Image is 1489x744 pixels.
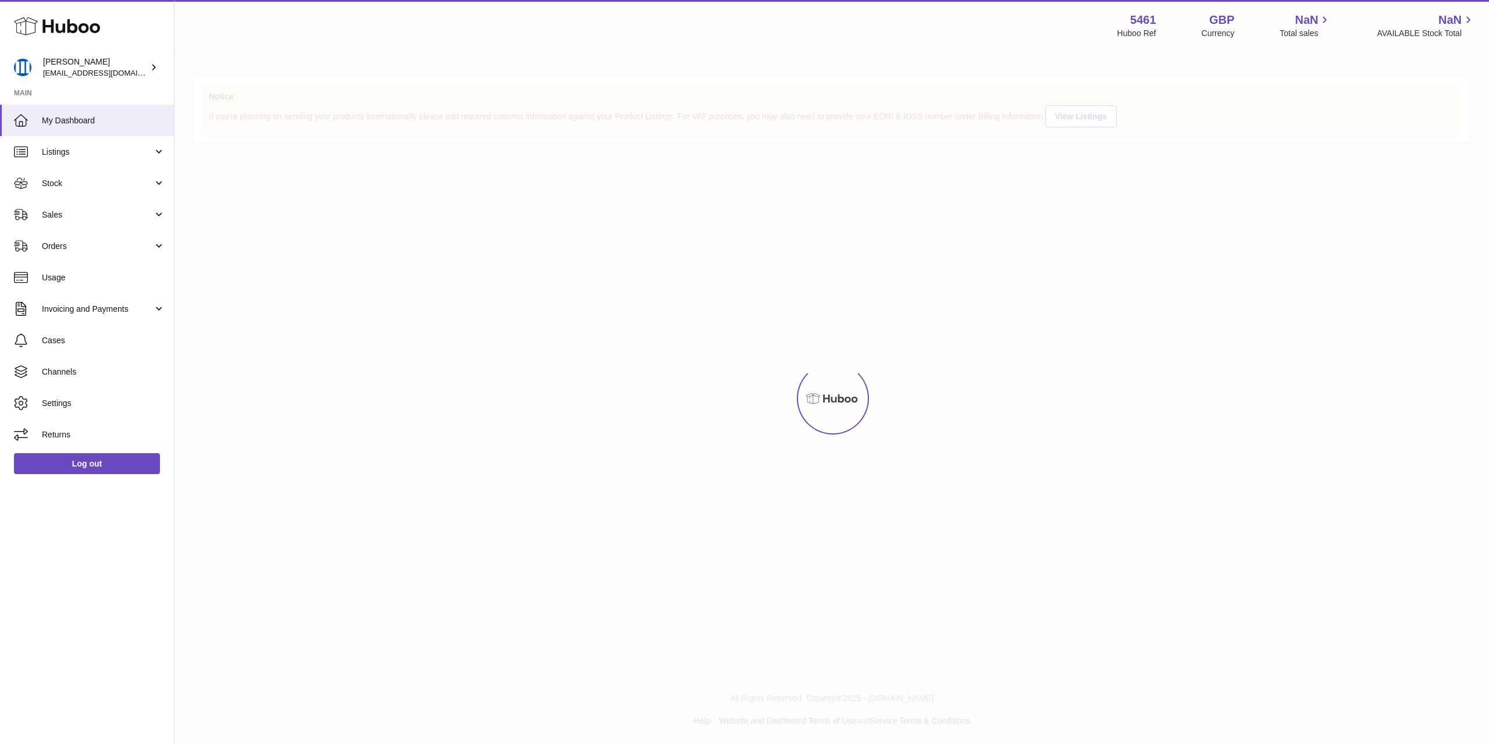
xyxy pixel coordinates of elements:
span: Returns [42,429,165,440]
span: Channels [42,366,165,378]
span: Settings [42,398,165,409]
div: Currency [1202,28,1235,39]
span: NaN [1295,12,1318,28]
span: Sales [42,209,153,220]
div: Huboo Ref [1117,28,1156,39]
span: Usage [42,272,165,283]
strong: 5461 [1130,12,1156,28]
span: [EMAIL_ADDRESS][DOMAIN_NAME] [43,68,171,77]
span: Total sales [1280,28,1331,39]
span: Listings [42,147,153,158]
span: NaN [1438,12,1462,28]
a: NaN Total sales [1280,12,1331,39]
img: oksana@monimoto.com [14,59,31,76]
span: Stock [42,178,153,189]
span: AVAILABLE Stock Total [1377,28,1475,39]
span: Orders [42,241,153,252]
span: My Dashboard [42,115,165,126]
span: Invoicing and Payments [42,304,153,315]
a: NaN AVAILABLE Stock Total [1377,12,1475,39]
a: Log out [14,453,160,474]
strong: GBP [1209,12,1234,28]
div: [PERSON_NAME] [43,56,148,79]
span: Cases [42,335,165,346]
